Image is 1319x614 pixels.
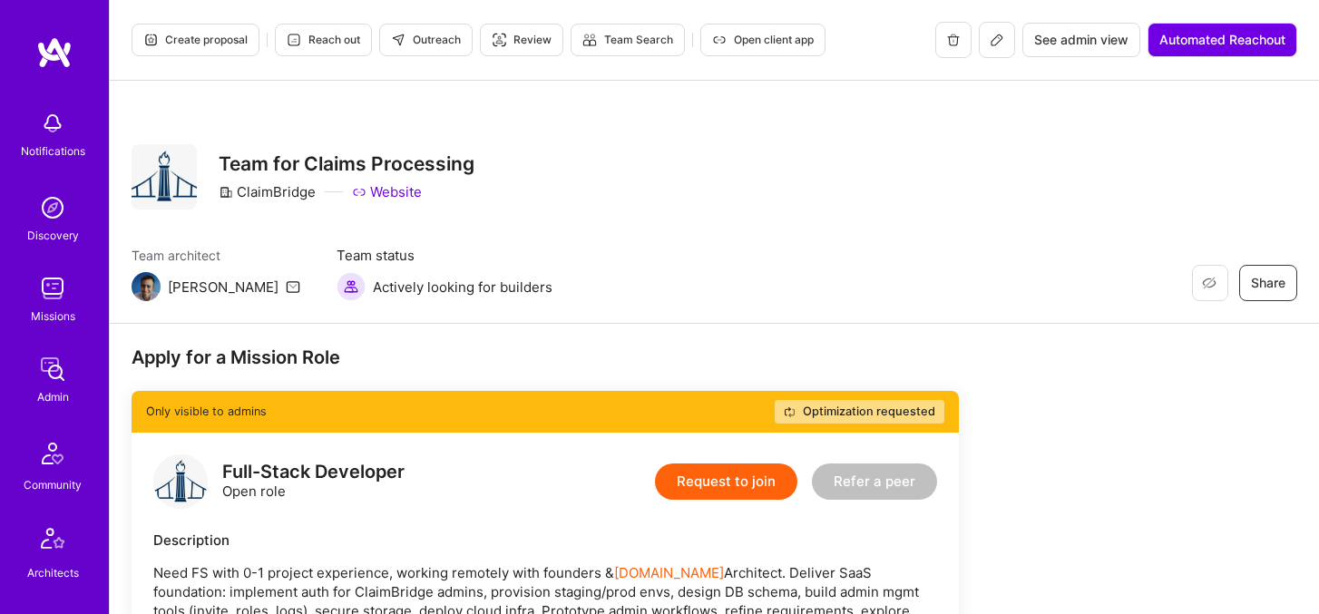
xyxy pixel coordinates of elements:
button: Optimization requested [775,400,944,424]
span: Review [492,32,552,48]
span: Actively looking for builders [373,278,552,297]
div: Apply for a Mission Role [132,346,959,369]
span: Open client app [712,32,814,48]
a: Website [352,182,422,201]
a: [DOMAIN_NAME] [614,564,724,581]
div: Open role [222,463,405,501]
button: Open client app [700,24,826,56]
span: Team Search [582,32,673,48]
div: Community [24,475,82,494]
span: Create proposal [143,32,248,48]
img: discovery [34,190,71,226]
img: Company Logo [132,144,197,210]
img: Team Architect [132,272,161,301]
div: Description [153,531,937,550]
div: Discovery [27,226,79,245]
button: See admin view [1022,23,1140,57]
img: Architects [31,520,74,563]
img: Actively looking for builders [337,272,366,301]
img: bell [34,105,71,141]
button: Reach out [275,24,372,56]
i: icon CompanyGray [219,185,233,200]
img: logo [36,36,73,69]
div: Architects [27,563,79,582]
span: Outreach [391,32,461,48]
button: Review [480,24,563,56]
img: admin teamwork [34,351,71,387]
button: Create proposal [132,24,259,56]
i: icon Proposal [143,33,158,47]
i: icon EyeClosed [1202,276,1216,290]
button: Team Search [571,24,685,56]
button: Automated Reachout [1148,23,1297,57]
span: Team status [337,246,552,265]
span: See admin view [1034,31,1128,49]
i: icon Refresh [784,406,796,418]
img: teamwork [34,270,71,307]
div: Admin [37,387,69,406]
div: Only visible to admins [132,391,959,433]
div: ClaimBridge [219,182,316,201]
span: Team architect [132,246,300,265]
div: [PERSON_NAME] [168,278,278,297]
button: Outreach [379,24,473,56]
div: Missions [31,307,75,326]
button: Refer a peer [812,463,937,500]
span: Share [1251,274,1285,292]
button: Request to join [655,463,797,500]
i: icon Targeter [492,33,506,47]
i: icon Mail [286,279,300,294]
span: Reach out [287,32,360,48]
span: Automated Reachout [1159,31,1285,49]
div: Full-Stack Developer [222,463,405,482]
div: Notifications [21,141,85,161]
img: Community [31,432,74,475]
h3: Team for Claims Processing [219,152,474,175]
img: logo [153,454,208,509]
button: Share [1239,265,1297,301]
